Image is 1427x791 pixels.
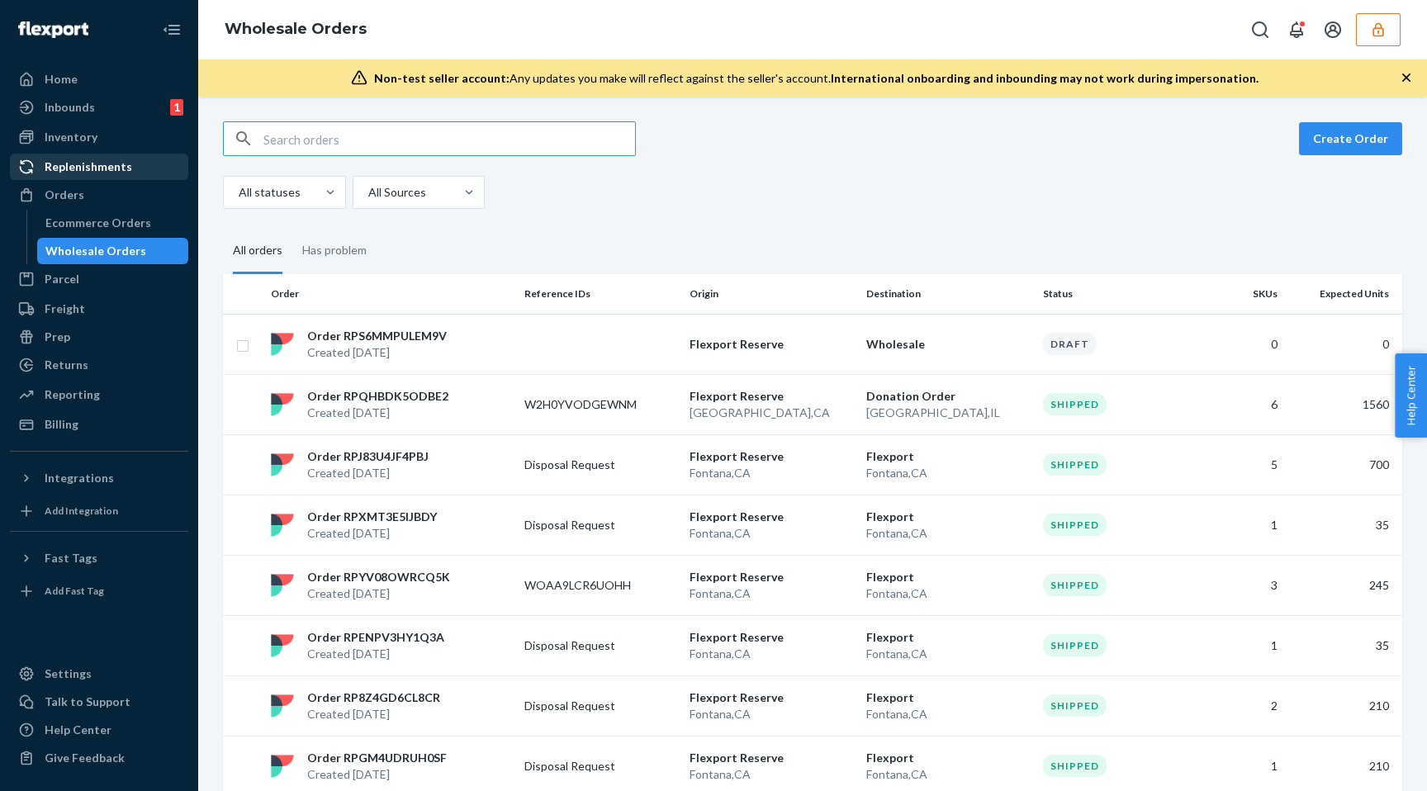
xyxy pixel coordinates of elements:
[271,453,294,476] img: flexport logo
[264,274,518,314] th: Order
[211,6,380,54] ol: breadcrumbs
[524,396,657,413] p: W2H0YVODGEWNM
[690,766,853,783] p: Fontana , CA
[866,525,1030,542] p: Fontana , CA
[1316,13,1349,46] button: Open account menu
[10,545,188,571] button: Fast Tags
[860,274,1036,314] th: Destination
[866,646,1030,662] p: Fontana , CA
[1202,615,1284,675] td: 1
[374,70,1259,87] div: Any updates you make will reflect against the seller's account.
[690,706,853,722] p: Fontana , CA
[1395,353,1427,438] button: Help Center
[1202,555,1284,615] td: 3
[1043,574,1107,596] div: Shipped
[45,99,95,116] div: Inbounds
[1043,453,1107,476] div: Shipped
[1299,122,1402,155] button: Create Order
[1043,333,1097,355] div: Draft
[237,184,239,201] input: All statuses
[271,333,294,356] img: flexport logo
[1284,374,1402,434] td: 1560
[45,722,111,738] div: Help Center
[45,750,125,766] div: Give Feedback
[271,393,294,416] img: flexport logo
[866,465,1030,481] p: Fontana , CA
[1043,694,1107,717] div: Shipped
[307,766,447,783] p: Created [DATE]
[307,750,447,766] p: Order RPGM4UDRUH0SF
[307,328,447,344] p: Order RPS6MMPULEM9V
[45,243,146,259] div: Wholesale Orders
[866,689,1030,706] p: Flexport
[45,470,114,486] div: Integrations
[45,504,118,518] div: Add Integration
[1244,13,1277,46] button: Open Search Box
[866,448,1030,465] p: Flexport
[1202,675,1284,736] td: 2
[524,698,657,714] p: Disposal Request
[1284,495,1402,555] td: 35
[271,755,294,778] img: flexport logo
[866,405,1030,421] p: [GEOGRAPHIC_DATA] , IL
[233,229,282,274] div: All orders
[10,745,188,771] button: Give Feedback
[690,750,853,766] p: Flexport Reserve
[10,94,188,121] a: Inbounds1
[866,750,1030,766] p: Flexport
[45,301,85,317] div: Freight
[690,405,853,421] p: [GEOGRAPHIC_DATA] , CA
[524,577,657,594] p: WOAA9LCR6UOHH
[10,266,188,292] a: Parcel
[307,646,444,662] p: Created [DATE]
[225,20,367,38] a: Wholesale Orders
[10,717,188,743] a: Help Center
[18,21,88,38] img: Flexport logo
[1284,434,1402,495] td: 700
[307,388,448,405] p: Order RPQHBDK5ODBE2
[10,66,188,92] a: Home
[45,584,104,598] div: Add Fast Tag
[1202,314,1284,374] td: 0
[1202,434,1284,495] td: 5
[307,585,450,602] p: Created [DATE]
[866,629,1030,646] p: Flexport
[263,122,635,155] input: Search orders
[690,569,853,585] p: Flexport Reserve
[10,498,188,524] a: Add Integration
[45,187,84,203] div: Orders
[866,766,1030,783] p: Fontana , CA
[1202,495,1284,555] td: 1
[524,637,657,654] p: Disposal Request
[1284,675,1402,736] td: 210
[10,689,188,715] a: Talk to Support
[307,525,437,542] p: Created [DATE]
[1280,13,1313,46] button: Open notifications
[1043,393,1107,415] div: Shipped
[302,229,367,272] div: Has problem
[10,465,188,491] button: Integrations
[271,514,294,537] img: flexport logo
[45,357,88,373] div: Returns
[10,578,188,604] a: Add Fast Tag
[524,517,657,533] p: Disposal Request
[307,405,448,421] p: Created [DATE]
[271,694,294,718] img: flexport logo
[45,159,132,175] div: Replenishments
[45,271,79,287] div: Parcel
[866,585,1030,602] p: Fontana , CA
[307,509,437,525] p: Order RPXMT3E5IJBDY
[10,324,188,350] a: Prep
[271,574,294,597] img: flexport logo
[45,215,151,231] div: Ecommerce Orders
[367,184,368,201] input: All Sources
[831,71,1259,85] span: International onboarding and inbounding may not work during impersonation.
[10,381,188,408] a: Reporting
[1284,555,1402,615] td: 245
[524,758,657,774] p: Disposal Request
[690,448,853,465] p: Flexport Reserve
[45,416,78,433] div: Billing
[1043,634,1107,656] div: Shipped
[10,182,188,208] a: Orders
[45,71,78,88] div: Home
